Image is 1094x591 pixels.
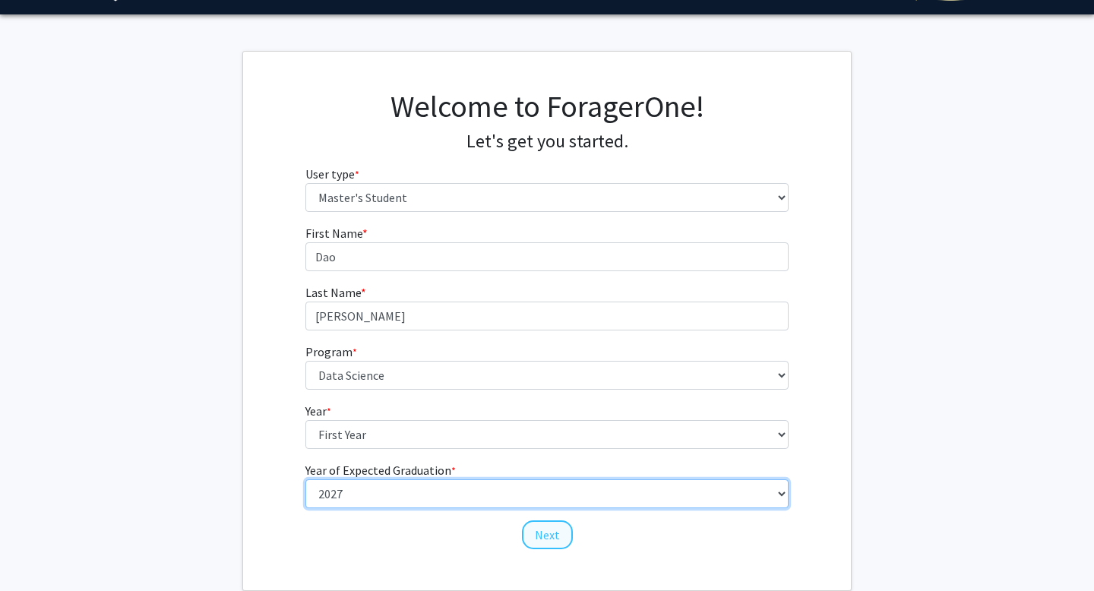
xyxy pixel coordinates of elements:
[305,285,361,300] span: Last Name
[11,523,65,580] iframe: Chat
[305,402,331,420] label: Year
[305,226,362,241] span: First Name
[305,165,359,183] label: User type
[305,461,456,479] label: Year of Expected Graduation
[305,343,357,361] label: Program
[305,131,789,153] h4: Let's get you started.
[522,520,573,549] button: Next
[305,88,789,125] h1: Welcome to ForagerOne!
